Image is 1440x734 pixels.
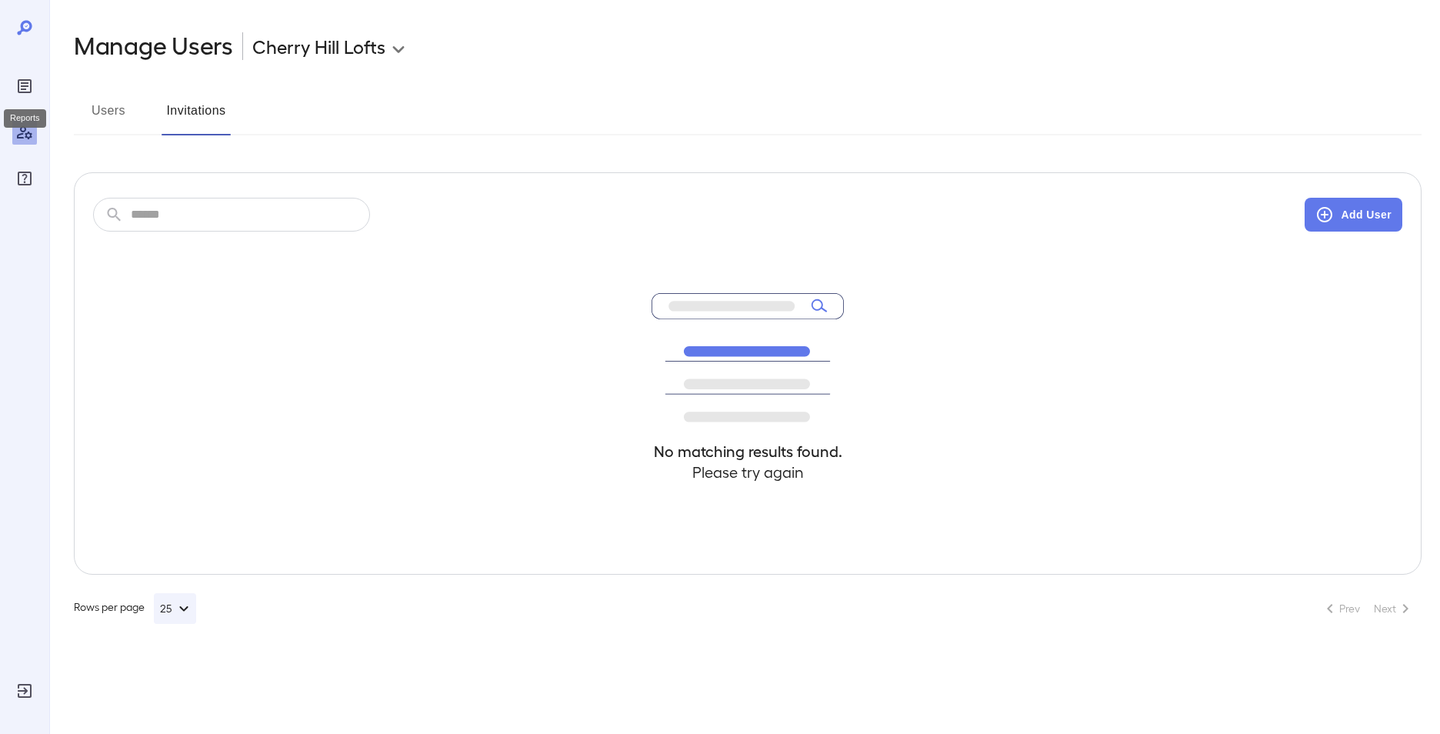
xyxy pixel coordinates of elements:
button: Users [74,98,143,135]
h2: Manage Users [74,31,233,62]
h4: Please try again [652,462,844,482]
div: Manage Users [12,120,37,145]
div: Log Out [12,679,37,703]
div: FAQ [12,166,37,191]
h4: No matching results found. [652,441,844,462]
div: Rows per page [74,593,196,624]
button: Add User [1305,198,1402,232]
button: Invitations [162,98,231,135]
nav: pagination navigation [1314,596,1422,621]
p: Cherry Hill Lofts [252,34,385,58]
button: 25 [154,593,196,624]
div: Reports [12,74,37,98]
div: Reports [4,109,46,128]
